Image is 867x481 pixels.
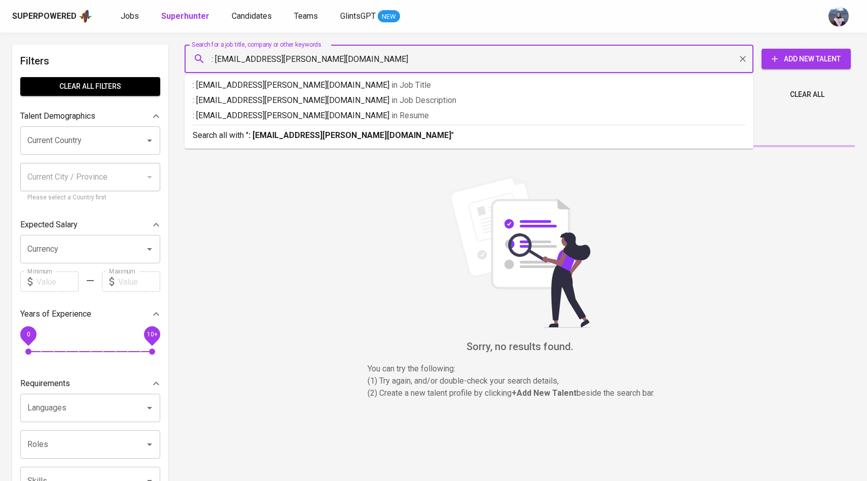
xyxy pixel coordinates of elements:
p: : [EMAIL_ADDRESS][PERSON_NAME][DOMAIN_NAME] [193,94,745,107]
p: Search all with " " [193,129,745,142]
b: : [EMAIL_ADDRESS][PERSON_NAME][DOMAIN_NAME] [248,130,451,140]
input: Value [37,271,79,292]
span: in Job Title [391,80,431,90]
img: christine.raharja@glints.com [828,6,849,26]
button: Open [142,437,157,452]
p: (2) Create a new talent profile by clicking beside the search bar. [368,387,672,399]
h6: Filters [20,53,160,69]
span: 10+ [147,331,157,338]
button: Open [142,242,157,256]
button: Clear All [786,85,828,104]
img: file_searching.svg [444,176,596,328]
span: in Job Description [391,95,456,105]
div: Years of Experience [20,304,160,324]
span: Jobs [121,11,139,21]
span: Clear All [790,88,824,101]
b: + Add New Talent [512,388,576,398]
a: Candidates [232,10,274,23]
span: 0 [26,331,30,338]
div: Talent Demographics [20,106,160,126]
p: Requirements [20,377,70,390]
button: Clear [736,52,750,66]
p: You can try the following : [368,363,672,375]
p: Expected Salary [20,219,78,231]
button: Open [142,133,157,148]
p: (1) Try again, and/or double-check your search details, [368,375,672,387]
button: Clear All filters [20,77,160,96]
span: Add New Talent [770,53,843,65]
span: NEW [378,12,400,22]
div: Requirements [20,373,160,394]
div: Superpowered [12,11,77,22]
p: : [EMAIL_ADDRESS][PERSON_NAME][DOMAIN_NAME] [193,110,745,122]
p: : [EMAIL_ADDRESS][PERSON_NAME][DOMAIN_NAME] [193,79,745,91]
a: Superpoweredapp logo [12,9,92,24]
a: Superhunter [161,10,211,23]
p: Please select a Country first [27,193,153,203]
a: Teams [294,10,320,23]
p: Talent Demographics [20,110,95,122]
img: app logo [79,9,92,24]
span: Clear All filters [28,80,152,93]
input: Value [118,271,160,292]
h6: Sorry, no results found. [185,338,855,355]
button: Add New Talent [762,49,851,69]
span: Candidates [232,11,272,21]
span: Teams [294,11,318,21]
span: in Resume [391,111,429,120]
button: Open [142,401,157,415]
b: Superhunter [161,11,209,21]
a: GlintsGPT NEW [340,10,400,23]
div: Expected Salary [20,215,160,235]
a: Jobs [121,10,141,23]
p: Years of Experience [20,308,91,320]
span: GlintsGPT [340,11,376,21]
